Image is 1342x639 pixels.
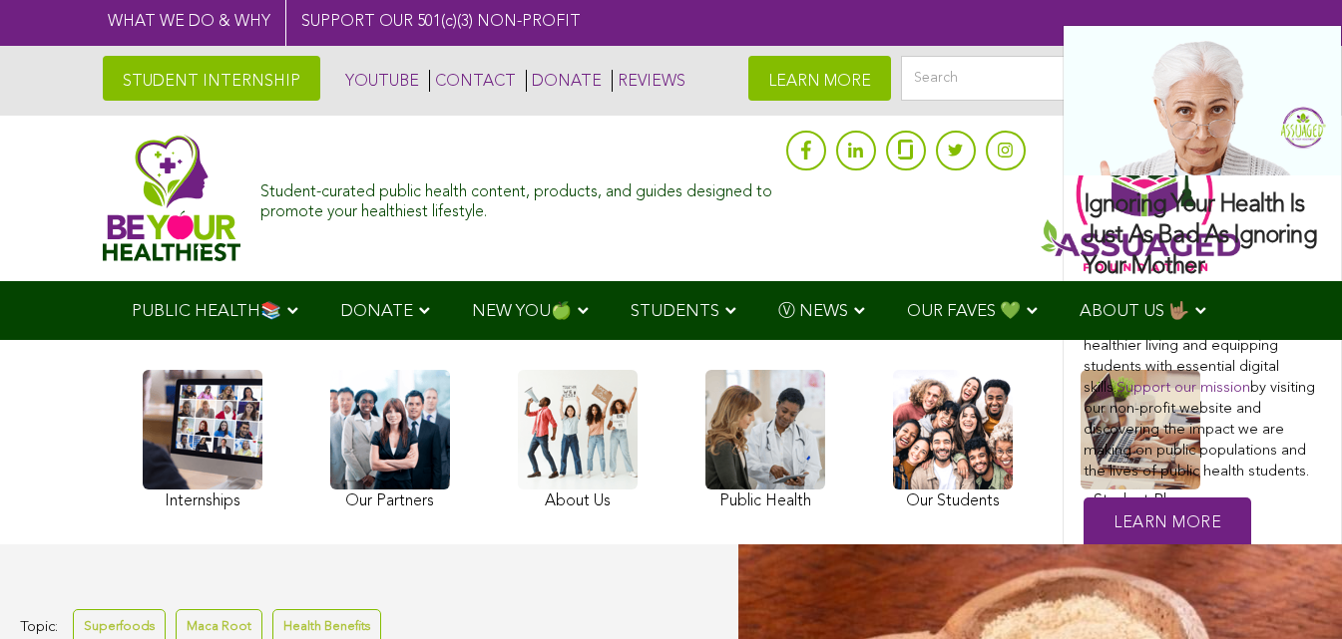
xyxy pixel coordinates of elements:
[103,281,1240,340] div: Navigation Menu
[612,70,685,92] a: REVIEWS
[1041,126,1240,271] img: Assuaged App
[132,303,281,320] span: PUBLIC HEALTH📚
[898,140,912,160] img: glassdoor
[1080,303,1189,320] span: ABOUT US 🤟🏽
[748,56,891,101] a: LEARN MORE
[472,303,572,320] span: NEW YOU🍏
[103,56,320,101] a: STUDENT INTERNSHIP
[901,56,1240,101] input: Search
[340,303,413,320] span: DONATE
[103,135,241,261] img: Assuaged
[340,70,419,92] a: YOUTUBE
[260,173,775,221] div: Student-curated public health content, products, and guides designed to promote your healthiest l...
[1242,543,1342,639] iframe: Chat Widget
[1084,497,1251,550] a: Learn More
[631,303,719,320] span: STUDENTS
[429,70,516,92] a: CONTACT
[526,70,602,92] a: DONATE
[907,303,1021,320] span: OUR FAVES 💚
[778,303,848,320] span: Ⓥ NEWS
